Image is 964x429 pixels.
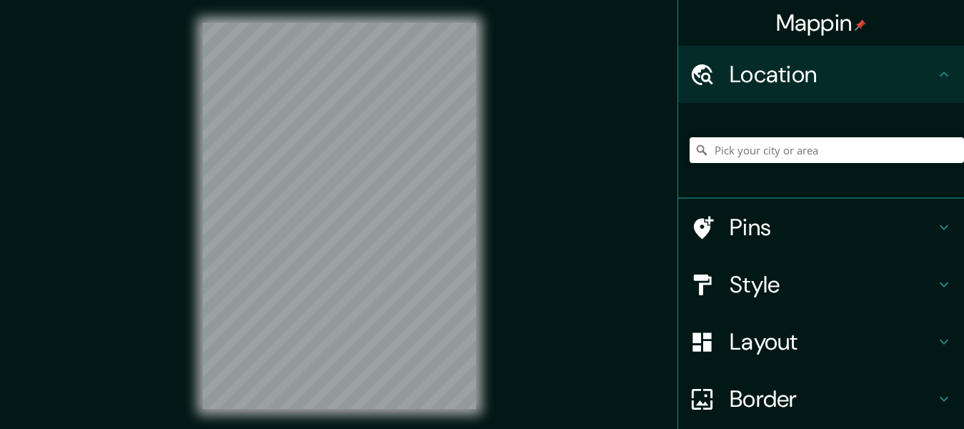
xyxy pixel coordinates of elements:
[730,270,935,299] h4: Style
[203,23,476,409] canvas: Map
[855,19,866,31] img: pin-icon.png
[678,256,964,313] div: Style
[730,327,935,356] h4: Layout
[678,199,964,256] div: Pins
[730,60,935,89] h4: Location
[678,313,964,370] div: Layout
[690,137,964,163] input: Pick your city or area
[678,370,964,428] div: Border
[730,385,935,413] h4: Border
[730,213,935,242] h4: Pins
[776,9,867,37] h4: Mappin
[678,46,964,103] div: Location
